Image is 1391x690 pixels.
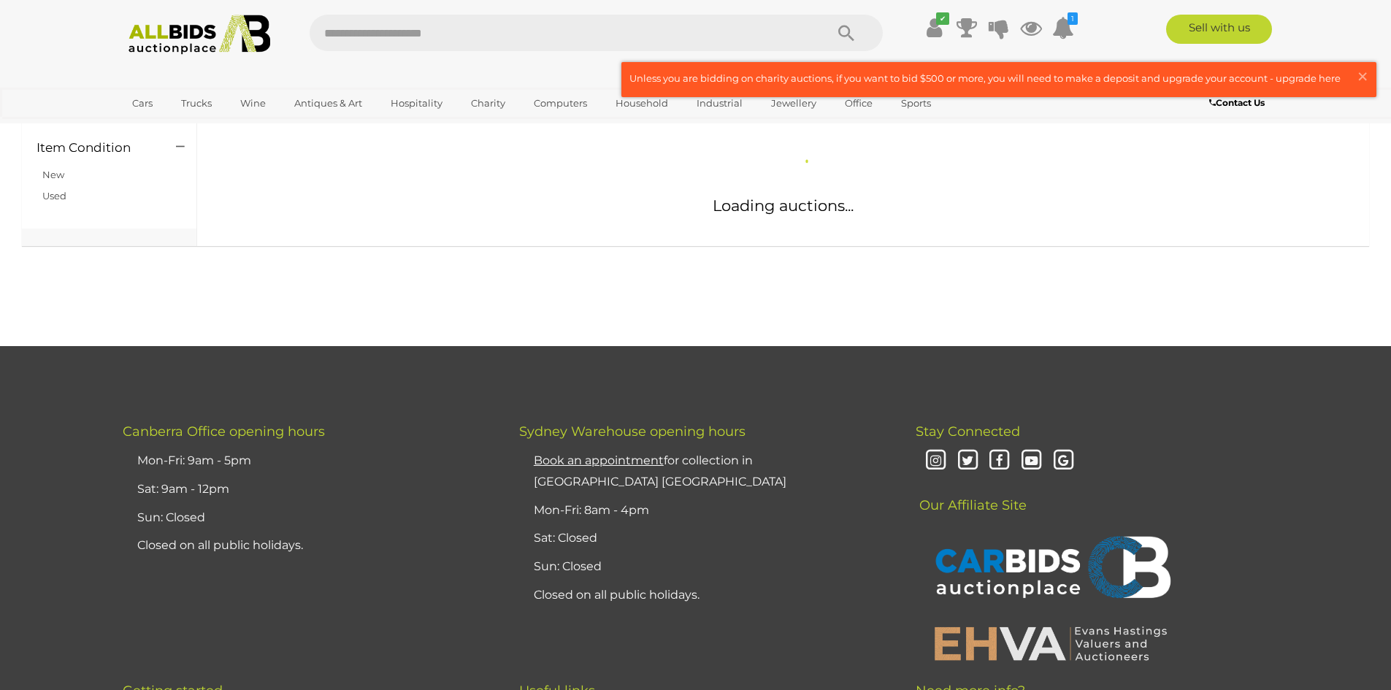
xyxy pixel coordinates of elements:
a: [GEOGRAPHIC_DATA] [123,115,245,139]
span: × [1356,62,1369,91]
i: ✔ [936,12,949,25]
button: Search [810,15,883,51]
i: Youtube [1019,448,1044,474]
h4: Item Condition [37,141,154,155]
i: Google [1051,448,1076,474]
li: Mon-Fri: 9am - 5pm [134,447,483,475]
a: Office [835,91,882,115]
img: Allbids.com.au [120,15,279,55]
i: Instagram [923,448,949,474]
i: Facebook [986,448,1012,474]
a: Cars [123,91,162,115]
a: Trucks [172,91,221,115]
a: Sports [892,91,940,115]
img: CARBIDS Auctionplace [927,521,1175,617]
li: Closed on all public holidays. [134,532,483,560]
li: Sat: 9am - 12pm [134,475,483,504]
a: Sell with us [1166,15,1272,44]
a: Household [606,91,678,115]
a: 1 [1052,15,1074,41]
a: Computers [524,91,597,115]
a: ✔ [924,15,946,41]
a: Antiques & Art [285,91,372,115]
u: Book an appointment [534,453,664,467]
li: Sun: Closed [530,553,879,581]
li: Mon-Fri: 8am - 4pm [530,497,879,525]
li: Sun: Closed [134,504,483,532]
i: Twitter [955,448,981,474]
li: Sat: Closed [530,524,879,553]
a: Book an appointmentfor collection in [GEOGRAPHIC_DATA] [GEOGRAPHIC_DATA] [534,453,786,488]
i: 1 [1068,12,1078,25]
span: Loading auctions... [713,196,854,215]
span: Canberra Office opening hours [123,423,325,440]
a: Charity [461,91,515,115]
span: Our Affiliate Site [916,475,1027,513]
a: Used [42,190,66,202]
span: Stay Connected [916,423,1020,440]
a: Industrial [687,91,752,115]
a: Hospitality [381,91,452,115]
li: Closed on all public holidays. [530,581,879,610]
a: Jewellery [762,91,826,115]
a: New [42,169,64,180]
span: Sydney Warehouse opening hours [519,423,746,440]
a: Wine [231,91,275,115]
a: Contact Us [1209,95,1268,111]
img: EHVA | Evans Hastings Valuers and Auctioneers [927,624,1175,662]
b: Contact Us [1209,97,1265,108]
